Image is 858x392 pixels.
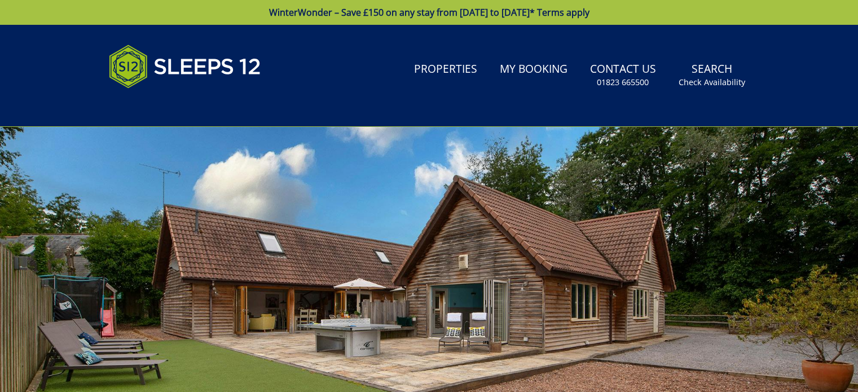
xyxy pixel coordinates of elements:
a: Properties [410,57,482,82]
a: Contact Us01823 665500 [586,57,661,94]
img: Sleeps 12 [109,38,261,95]
small: 01823 665500 [597,77,649,88]
small: Check Availability [679,77,745,88]
a: My Booking [495,57,572,82]
a: SearchCheck Availability [674,57,750,94]
iframe: Customer reviews powered by Trustpilot [103,102,222,111]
